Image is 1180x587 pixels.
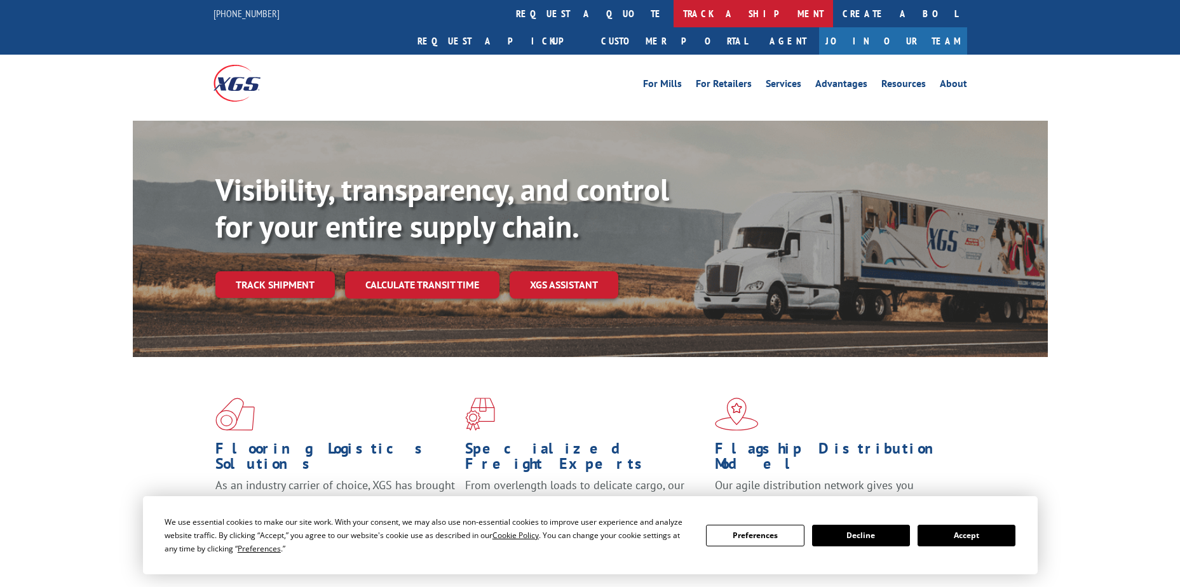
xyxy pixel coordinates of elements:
span: As an industry carrier of choice, XGS has brought innovation and dedication to flooring logistics... [215,478,455,523]
b: Visibility, transparency, and control for your entire supply chain. [215,170,669,246]
img: xgs-icon-flagship-distribution-model-red [715,398,759,431]
div: Cookie Consent Prompt [143,496,1038,574]
h1: Flagship Distribution Model [715,441,955,478]
img: xgs-icon-total-supply-chain-intelligence-red [215,398,255,431]
span: Our agile distribution network gives you nationwide inventory management on demand. [715,478,949,508]
h1: Specialized Freight Experts [465,441,705,478]
span: Preferences [238,543,281,554]
button: Accept [918,525,1015,546]
a: Services [766,79,801,93]
a: Customer Portal [592,27,757,55]
a: About [940,79,967,93]
a: Advantages [815,79,867,93]
a: Request a pickup [408,27,592,55]
a: [PHONE_NUMBER] [214,7,280,20]
h1: Flooring Logistics Solutions [215,441,456,478]
a: For Retailers [696,79,752,93]
a: Resources [881,79,926,93]
a: Calculate transit time [345,271,499,299]
a: For Mills [643,79,682,93]
p: From overlength loads to delicate cargo, our experienced staff knows the best way to move your fr... [465,478,705,534]
span: Cookie Policy [492,530,539,541]
div: We use essential cookies to make our site work. With your consent, we may also use non-essential ... [165,515,691,555]
button: Preferences [706,525,804,546]
button: Decline [812,525,910,546]
a: Track shipment [215,271,335,298]
a: Join Our Team [819,27,967,55]
a: Agent [757,27,819,55]
a: XGS ASSISTANT [510,271,618,299]
img: xgs-icon-focused-on-flooring-red [465,398,495,431]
